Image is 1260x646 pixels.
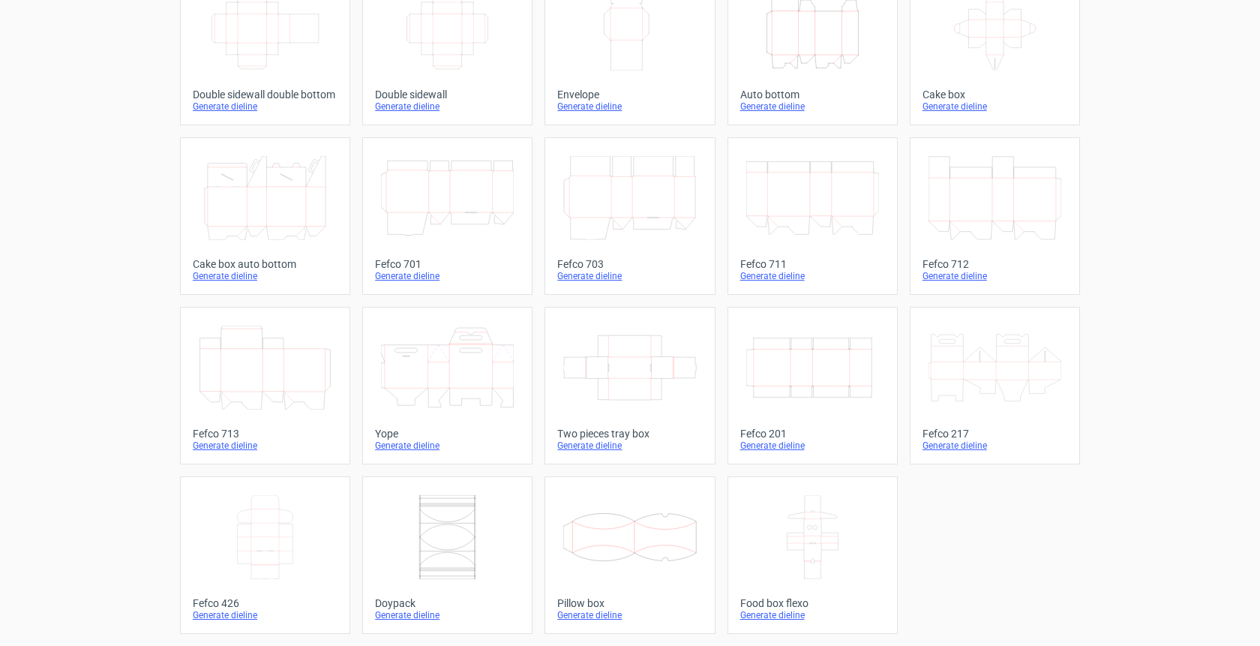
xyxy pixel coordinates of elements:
[740,428,885,440] div: Fefco 201
[544,137,715,295] a: Fefco 703Generate dieline
[375,258,520,270] div: Fefco 701
[193,258,337,270] div: Cake box auto bottom
[193,609,337,621] div: Generate dieline
[180,137,350,295] a: Cake box auto bottomGenerate dieline
[544,307,715,464] a: Two pieces tray boxGenerate dieline
[922,258,1067,270] div: Fefco 712
[375,101,520,113] div: Generate dieline
[193,428,337,440] div: Fefco 713
[922,89,1067,101] div: Cake box
[557,89,702,101] div: Envelope
[557,258,702,270] div: Fefco 703
[193,101,337,113] div: Generate dieline
[740,258,885,270] div: Fefco 711
[557,101,702,113] div: Generate dieline
[375,609,520,621] div: Generate dieline
[740,101,885,113] div: Generate dieline
[557,440,702,452] div: Generate dieline
[375,270,520,282] div: Generate dieline
[362,307,532,464] a: YopeGenerate dieline
[557,609,702,621] div: Generate dieline
[557,428,702,440] div: Two pieces tray box
[740,89,885,101] div: Auto bottom
[740,597,885,609] div: Food box flexo
[727,307,898,464] a: Fefco 201Generate dieline
[557,597,702,609] div: Pillow box
[922,101,1067,113] div: Generate dieline
[922,440,1067,452] div: Generate dieline
[375,597,520,609] div: Doypack
[740,440,885,452] div: Generate dieline
[193,440,337,452] div: Generate dieline
[740,270,885,282] div: Generate dieline
[193,89,337,101] div: Double sidewall double bottom
[544,476,715,634] a: Pillow boxGenerate dieline
[740,609,885,621] div: Generate dieline
[727,476,898,634] a: Food box flexoGenerate dieline
[922,270,1067,282] div: Generate dieline
[193,270,337,282] div: Generate dieline
[180,307,350,464] a: Fefco 713Generate dieline
[193,597,337,609] div: Fefco 426
[557,270,702,282] div: Generate dieline
[180,476,350,634] a: Fefco 426Generate dieline
[375,440,520,452] div: Generate dieline
[375,428,520,440] div: Yope
[362,137,532,295] a: Fefco 701Generate dieline
[727,137,898,295] a: Fefco 711Generate dieline
[375,89,520,101] div: Double sidewall
[922,428,1067,440] div: Fefco 217
[362,476,532,634] a: DoypackGenerate dieline
[910,307,1080,464] a: Fefco 217Generate dieline
[910,137,1080,295] a: Fefco 712Generate dieline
